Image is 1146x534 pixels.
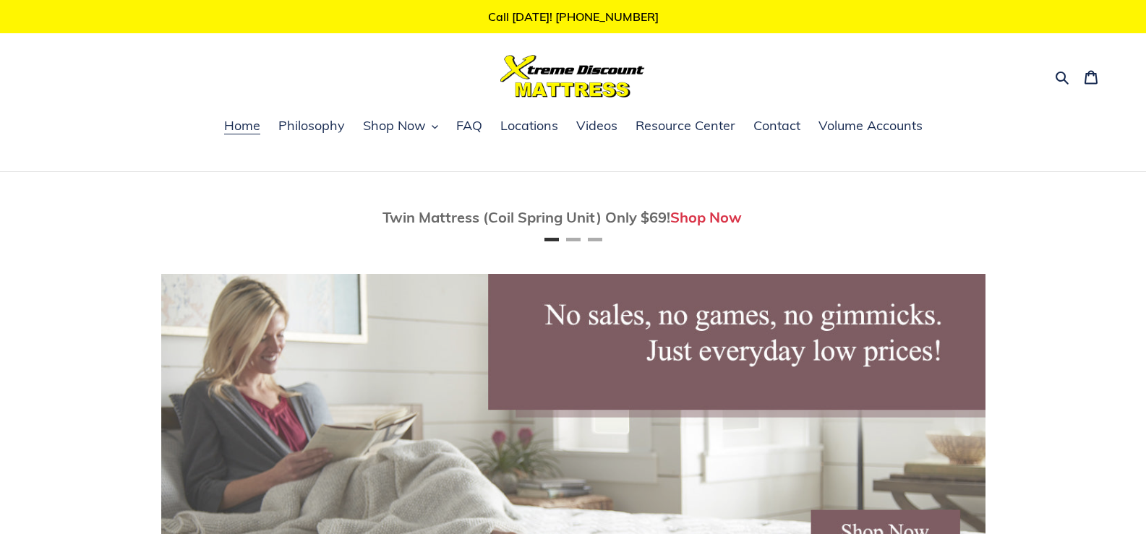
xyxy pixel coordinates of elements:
[576,117,617,134] span: Videos
[588,238,602,241] button: Page 3
[278,117,345,134] span: Philosophy
[636,117,735,134] span: Resource Center
[544,238,559,241] button: Page 1
[670,208,742,226] a: Shop Now
[818,117,923,134] span: Volume Accounts
[456,117,482,134] span: FAQ
[271,116,352,137] a: Philosophy
[382,208,670,226] span: Twin Mattress (Coil Spring Unit) Only $69!
[628,116,743,137] a: Resource Center
[753,117,800,134] span: Contact
[217,116,268,137] a: Home
[500,117,558,134] span: Locations
[569,116,625,137] a: Videos
[493,116,565,137] a: Locations
[746,116,808,137] a: Contact
[449,116,489,137] a: FAQ
[363,117,426,134] span: Shop Now
[224,117,260,134] span: Home
[500,55,645,98] img: Xtreme Discount Mattress
[356,116,445,137] button: Shop Now
[566,238,581,241] button: Page 2
[811,116,930,137] a: Volume Accounts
